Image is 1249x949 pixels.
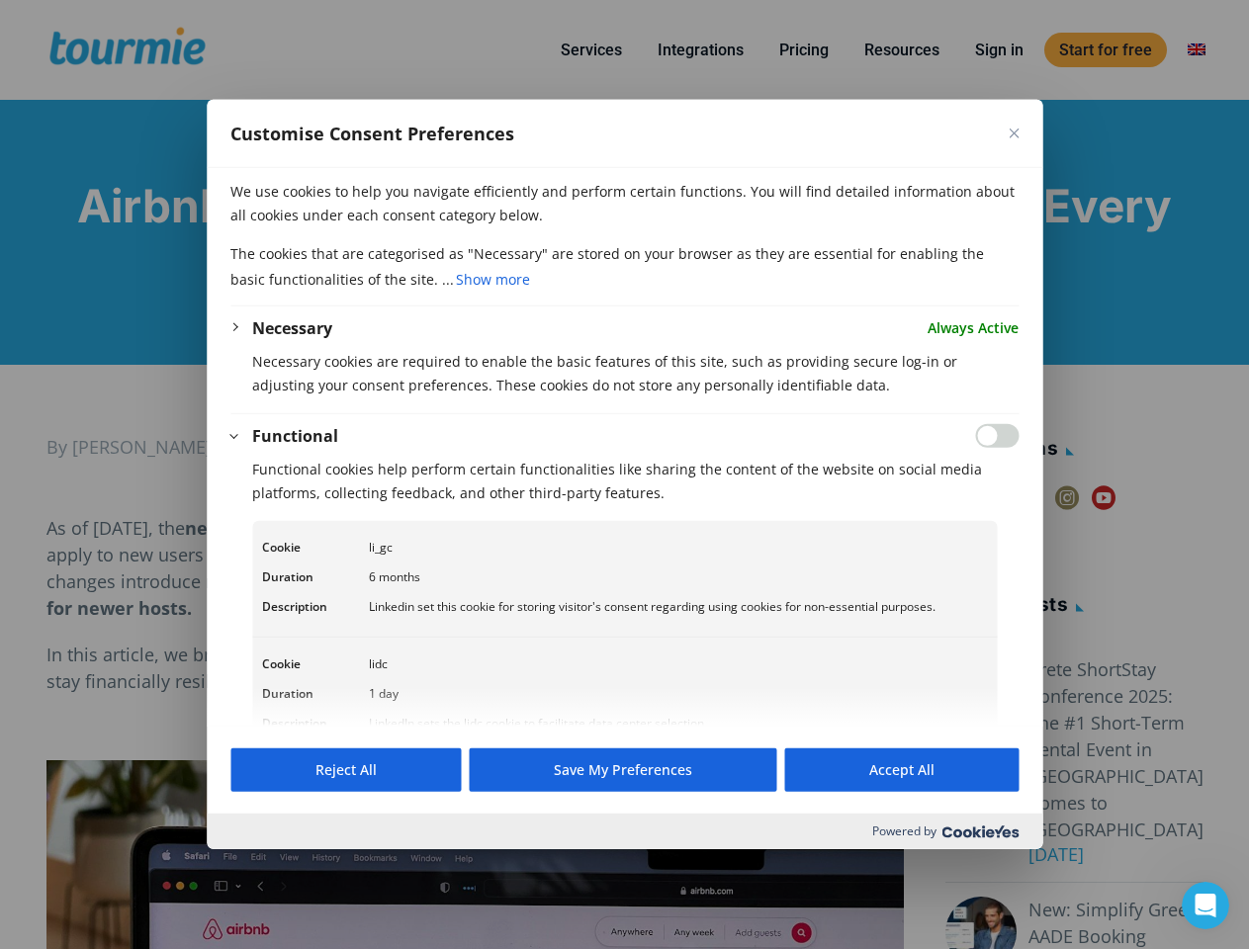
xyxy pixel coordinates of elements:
div: li_gc [369,536,987,560]
p: We use cookies to help you navigate efficiently and perform certain functions. You will find deta... [230,180,1019,227]
div: Description [262,595,361,619]
div: lidc [369,652,987,676]
span: Always Active [928,316,1019,340]
div: Duration [262,565,361,589]
div: 6 months [369,565,987,589]
p: The cookies that are categorised as "Necessary" are stored on your browser as they are essential ... [230,242,1019,294]
div: Duration [262,682,361,706]
input: Enable Functional [975,424,1019,448]
span: Customise Consent Preferences [230,122,514,145]
p: Functional cookies help perform certain functionalities like sharing the content of the website o... [252,458,1019,505]
button: Accept All [784,748,1019,792]
div: 1 day [369,682,987,706]
p: Necessary cookies are required to enable the basic features of this site, such as providing secur... [252,350,1019,397]
button: Close [1009,129,1019,138]
div: Linkedin set this cookie for storing visitor's consent regarding using cookies for non-essential ... [369,595,987,619]
iframe: Intercom live chat [1182,882,1229,929]
div: Cookie [262,536,361,560]
button: Save My Preferences [469,748,776,792]
button: Reject All [230,748,461,792]
button: Necessary [252,316,332,340]
button: Functional [252,424,338,448]
button: Show more [454,266,532,294]
div: Cookie [262,652,361,676]
div: Powered by [207,814,1042,849]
